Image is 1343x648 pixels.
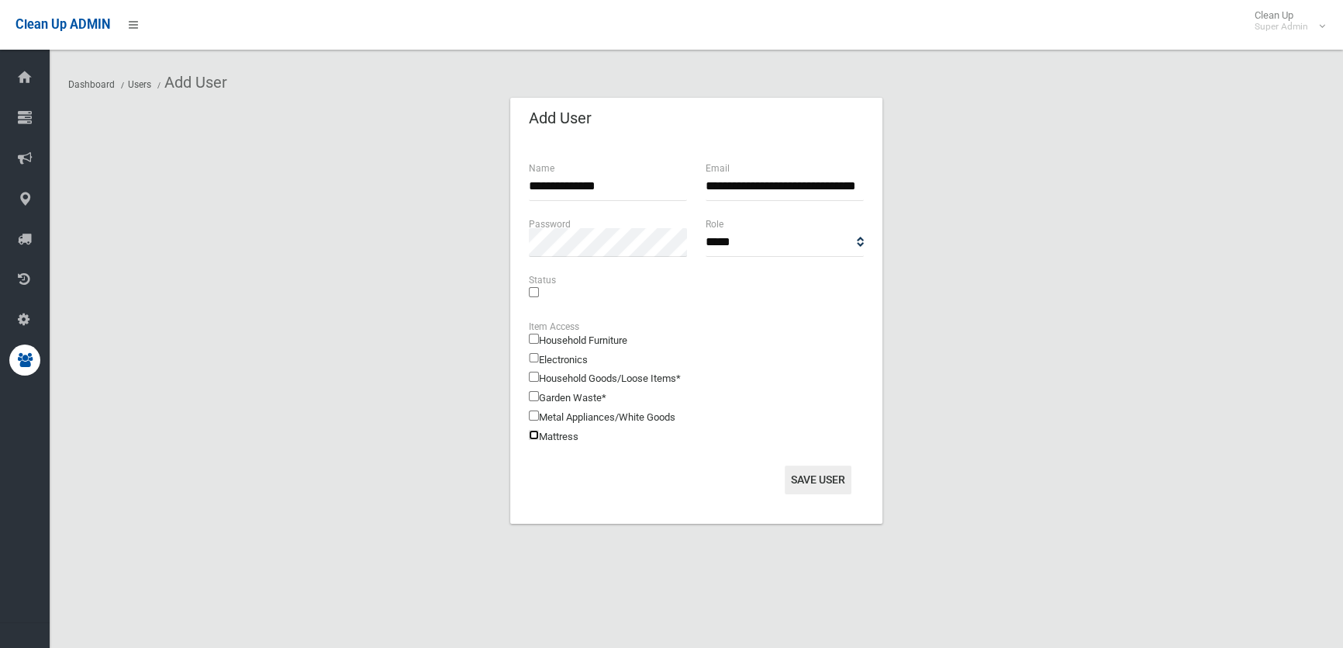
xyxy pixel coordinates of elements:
[529,318,579,335] label: Item Access
[529,318,864,446] div: Household Furniture Electronics Household Goods/Loose Items* Garden Waste* Metal Appliances/White...
[785,466,851,494] button: Save User
[16,17,110,32] span: Clean Up ADMIN
[1255,21,1308,33] small: Super Admin
[68,79,115,90] a: Dashboard
[128,79,151,90] a: Users
[1247,9,1324,33] span: Clean Up
[529,272,556,289] label: Status
[154,68,227,97] li: Add User
[510,103,610,133] header: Add User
